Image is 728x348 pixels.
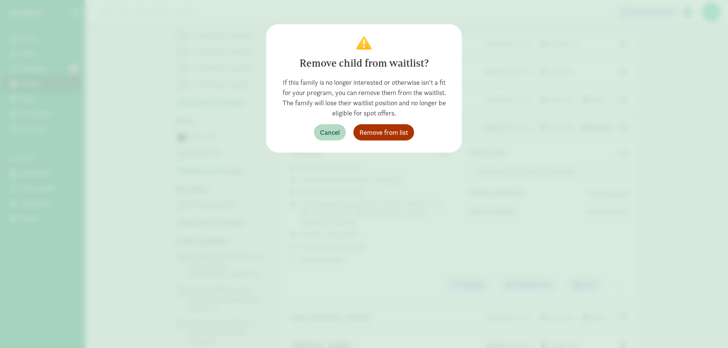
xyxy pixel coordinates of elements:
[690,312,728,348] iframe: Chat Widget
[278,56,450,71] div: Remove child from waitlist?
[314,124,346,140] button: Cancel
[320,127,340,137] span: Cancel
[353,124,414,140] button: Remove from list
[356,36,372,50] img: Confirm
[359,127,408,137] span: Remove from list
[278,77,450,118] div: If this family is no longer interested or otherwise isn't a fit for your program, you can remove ...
